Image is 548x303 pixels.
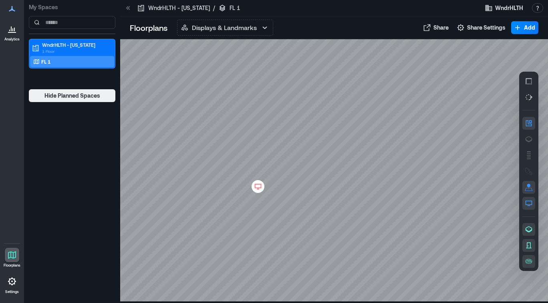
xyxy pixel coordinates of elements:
[213,4,215,12] p: /
[177,20,273,36] button: Displays & Landmarks
[42,42,109,48] p: WndrHLTH - [US_STATE]
[433,24,449,32] span: Share
[230,4,240,12] p: FL 1
[421,21,451,34] button: Share
[148,4,210,12] p: WndrHLTH - [US_STATE]
[2,272,22,297] a: Settings
[130,22,167,33] p: Floorplans
[454,21,508,34] button: Share Settings
[44,92,100,100] span: Hide Planned Spaces
[29,3,115,11] p: My Spaces
[482,2,526,14] button: WndrHLTH
[1,245,23,270] a: Floorplans
[511,21,538,34] button: Add
[5,289,19,294] p: Settings
[467,24,506,32] span: Share Settings
[42,48,109,54] p: 1 Floor
[41,58,50,65] p: FL 1
[192,23,257,32] p: Displays & Landmarks
[4,263,20,268] p: Floorplans
[29,89,115,102] button: Hide Planned Spaces
[2,19,22,44] a: Analytics
[4,37,20,42] p: Analytics
[495,4,523,12] span: WndrHLTH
